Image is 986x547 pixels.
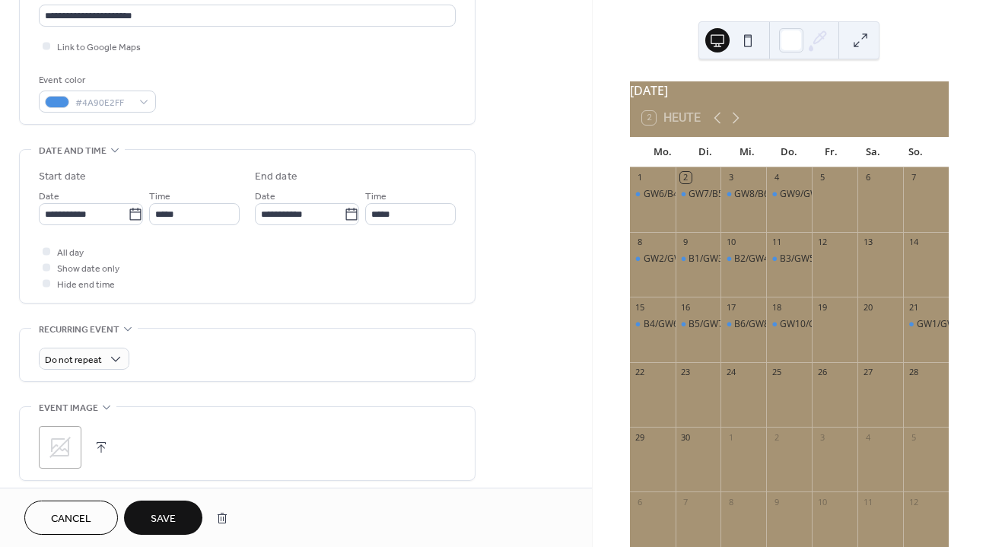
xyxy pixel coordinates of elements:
div: 26 [816,367,828,378]
span: Date [39,189,59,205]
div: GW1/GW2 [917,318,961,331]
span: Event image [39,400,98,416]
div: B6/GW8 [734,318,769,331]
div: 11 [771,237,782,248]
div: 29 [635,431,646,443]
div: ; [39,426,81,469]
div: 16 [680,301,692,313]
div: GW9/GW10 [766,188,812,201]
span: Cancel [51,511,91,527]
div: 4 [862,431,873,443]
span: Link to Google Maps [57,40,141,56]
div: 17 [725,301,736,313]
span: Time [365,189,386,205]
div: 1 [635,172,646,183]
div: Mi. [726,137,768,167]
div: 18 [771,301,782,313]
div: Mo. [642,137,684,167]
button: Cancel [24,501,118,535]
span: #4A90E2FF [75,95,132,111]
div: B1/GW3 [689,253,724,266]
div: GW7/B5 [676,188,721,201]
div: 25 [771,367,782,378]
div: GW1/GW2 [903,318,949,331]
div: 21 [908,301,919,313]
div: GW8/B6 [734,188,769,201]
div: 3 [725,172,736,183]
div: 8 [725,496,736,507]
span: Hide end time [57,277,115,293]
div: GW7/B5 [689,188,724,201]
div: Do. [768,137,810,167]
div: GW10/GW9 [780,318,829,331]
div: 30 [680,431,692,443]
div: 2 [771,431,782,443]
div: 20 [862,301,873,313]
div: 9 [680,237,692,248]
div: GW6/B4 [630,188,676,201]
span: Date and time [39,143,107,159]
span: Date [255,189,275,205]
div: 24 [725,367,736,378]
div: 5 [816,172,828,183]
div: Fr. [810,137,852,167]
div: B2/GW4 [734,253,769,266]
div: 19 [816,301,828,313]
div: 23 [680,367,692,378]
div: B4/GW6 [630,318,676,331]
span: Show date only [57,261,119,277]
div: 6 [862,172,873,183]
div: B3/GW5 [780,253,815,266]
div: 3 [816,431,828,443]
div: 14 [908,237,919,248]
div: B5/GW7 [689,318,724,331]
div: 11 [862,496,873,507]
span: All day [57,245,84,261]
div: 15 [635,301,646,313]
div: B3/GW5 [766,253,812,266]
div: 28 [908,367,919,378]
div: End date [255,169,297,185]
span: Save [151,511,176,527]
div: 7 [908,172,919,183]
div: 6 [635,496,646,507]
div: 10 [725,237,736,248]
div: GW10/GW9 [766,318,812,331]
div: So. [895,137,937,167]
div: 27 [862,367,873,378]
div: GW8/B6 [720,188,766,201]
div: GW6/B4 [644,188,679,201]
div: B1/GW3 [676,253,721,266]
div: 12 [908,496,919,507]
div: B4/GW6 [644,318,679,331]
div: Di. [684,137,726,167]
div: 22 [635,367,646,378]
div: Start date [39,169,86,185]
div: GW9/GW10 [780,188,829,201]
div: 2 [680,172,692,183]
div: 9 [771,496,782,507]
div: [DATE] [630,81,949,100]
div: 7 [680,496,692,507]
div: B2/GW4 [720,253,766,266]
div: Sa. [852,137,894,167]
div: B6/GW8 [720,318,766,331]
div: 8 [635,237,646,248]
button: Save [124,501,202,535]
span: Do not repeat [45,351,102,369]
div: Event color [39,72,153,88]
div: 1 [725,431,736,443]
div: 10 [816,496,828,507]
div: 4 [771,172,782,183]
div: B5/GW7 [676,318,721,331]
span: Recurring event [39,322,119,338]
div: GW2/GW1 [630,253,676,266]
div: 12 [816,237,828,248]
div: 5 [908,431,919,443]
div: 13 [862,237,873,248]
div: GW2/GW1 [644,253,688,266]
span: Time [149,189,170,205]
